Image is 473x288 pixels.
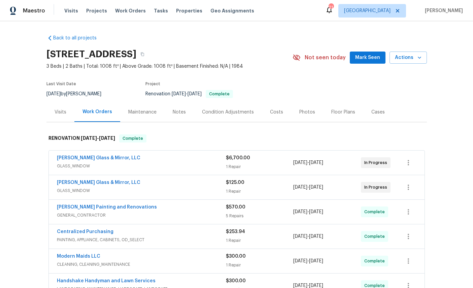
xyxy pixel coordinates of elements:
span: [DATE] [309,234,323,239]
span: [DATE] [293,283,307,288]
span: Projects [86,7,107,14]
a: Handshake Handyman and Lawn Services [57,279,156,283]
div: Work Orders [82,108,112,115]
span: Complete [120,135,146,142]
span: Geo Assignments [210,7,254,14]
button: Actions [390,52,427,64]
span: [DATE] [81,136,97,140]
a: Centralized Purchasing [57,229,113,234]
div: Cases [371,109,385,116]
span: Last Visit Date [46,82,76,86]
span: $6,700.00 [226,156,250,160]
span: Not seen today [305,54,346,61]
span: [DATE] [99,136,115,140]
span: $253.94 [226,229,245,234]
div: RENOVATION [DATE]-[DATE]Complete [46,128,427,149]
span: Complete [364,233,387,240]
span: Complete [206,92,232,96]
span: PAINTING, APPLIANCE, CABINETS, OD_SELECT [57,236,226,243]
span: [DATE] [188,92,202,96]
h6: RENOVATION [48,134,115,142]
span: Work Orders [115,7,146,14]
div: Condition Adjustments [202,109,254,116]
span: Complete [364,258,387,264]
span: $570.00 [226,205,245,210]
a: Back to all projects [46,35,111,41]
div: Floor Plans [331,109,355,116]
span: [DATE] [309,283,323,288]
span: - [293,209,323,215]
span: - [293,258,323,264]
span: GLASS_WINDOW [57,187,226,194]
span: - [172,92,202,96]
span: Complete [364,209,387,215]
span: [GEOGRAPHIC_DATA] [344,7,391,14]
span: Mark Seen [355,54,380,62]
span: 3 Beds | 2 Baths | Total: 1008 ft² | Above Grade: 1008 ft² | Basement Finished: N/A | 1984 [46,63,293,70]
span: Renovation [145,92,233,96]
span: CLEANING, CLEANING_MAINTENANCE [57,261,226,268]
span: [DATE] [172,92,186,96]
span: - [293,233,323,240]
span: [DATE] [309,210,323,214]
span: - [293,159,323,166]
span: [DATE] [46,92,61,96]
span: Project [145,82,160,86]
span: [DATE] [293,259,307,263]
div: 1 Repair [226,163,294,170]
div: Maintenance [128,109,157,116]
div: 1 Repair [226,237,294,244]
div: 5 Repairs [226,213,294,219]
a: [PERSON_NAME] Glass & Mirror, LLC [57,180,140,185]
span: [DATE] [309,185,323,190]
span: [PERSON_NAME] [422,7,463,14]
span: Properties [176,7,202,14]
span: Maestro [23,7,45,14]
div: Notes [173,109,186,116]
span: - [293,184,323,191]
button: Mark Seen [350,52,385,64]
span: Actions [395,54,421,62]
button: Copy Address [136,48,148,60]
span: GLASS_WINDOW [57,163,226,169]
div: 1 Repair [226,262,294,268]
span: [DATE] [293,160,307,165]
span: [DATE] [309,259,323,263]
span: Visits [64,7,78,14]
span: [DATE] [293,210,307,214]
span: $125.00 [226,180,244,185]
div: Visits [55,109,66,116]
div: Costs [270,109,283,116]
span: - [81,136,115,140]
a: [PERSON_NAME] Glass & Mirror, LLC [57,156,140,160]
a: [PERSON_NAME] Painting and Renovations [57,205,157,210]
span: $300.00 [226,254,246,259]
div: by [PERSON_NAME] [46,90,109,98]
span: $300.00 [226,279,246,283]
h2: [STREET_ADDRESS] [46,51,136,58]
a: Modern Maids LLC [57,254,100,259]
span: GENERAL_CONTRACTOR [57,212,226,219]
span: In Progress [364,159,390,166]
span: [DATE] [293,185,307,190]
span: Tasks [154,8,168,13]
span: [DATE] [293,234,307,239]
div: 1 Repair [226,188,294,195]
span: [DATE] [309,160,323,165]
div: Photos [299,109,315,116]
div: 21 [329,4,333,11]
span: In Progress [364,184,390,191]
